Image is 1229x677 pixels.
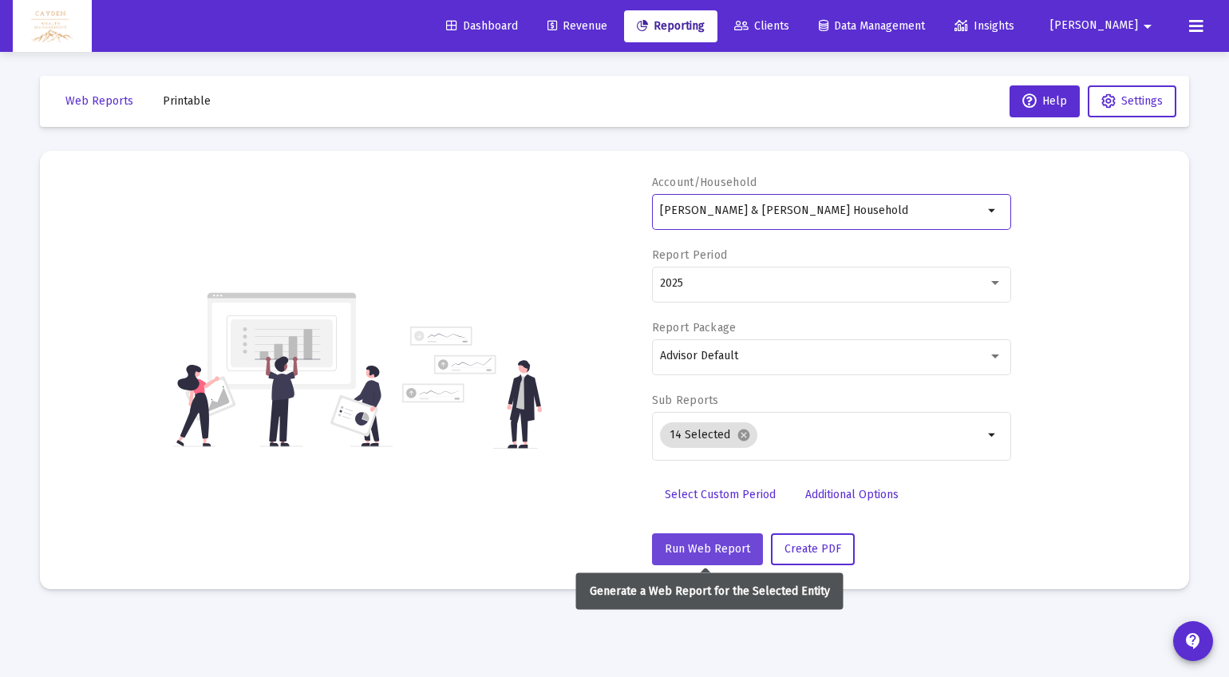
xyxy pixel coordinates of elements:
img: Dashboard [25,10,80,42]
a: Dashboard [433,10,531,42]
mat-icon: arrow_drop_down [983,426,1002,445]
button: [PERSON_NAME] [1031,10,1176,42]
span: Reporting [637,19,705,33]
button: Settings [1088,85,1176,117]
button: Run Web Report [652,533,763,565]
mat-icon: arrow_drop_down [983,201,1002,220]
button: Help [1010,85,1080,117]
a: Clients [721,10,802,42]
span: Dashboard [446,19,518,33]
span: Additional Options [805,488,899,501]
a: Revenue [535,10,620,42]
span: Insights [954,19,1014,33]
label: Report Period [652,248,728,262]
span: 2025 [660,276,683,290]
span: Create PDF [784,542,841,556]
span: Revenue [547,19,607,33]
label: Sub Reports [652,394,719,407]
span: [PERSON_NAME] [1050,19,1138,33]
button: Create PDF [771,533,855,565]
span: Settings [1121,94,1163,108]
mat-icon: contact_support [1184,631,1203,651]
span: Run Web Report [665,542,750,556]
img: reporting [173,291,393,449]
span: Help [1022,94,1067,108]
button: Web Reports [53,85,146,117]
mat-chip-list: Selection [660,419,983,451]
span: Web Reports [65,94,133,108]
mat-icon: arrow_drop_down [1138,10,1157,42]
span: Select Custom Period [665,488,776,501]
a: Insights [942,10,1027,42]
a: Data Management [806,10,938,42]
mat-chip: 14 Selected [660,422,757,448]
a: Reporting [624,10,717,42]
input: Search or select an account or household [660,204,983,217]
span: Clients [734,19,789,33]
label: Account/Household [652,176,757,189]
span: Advisor Default [660,349,738,362]
span: Data Management [819,19,925,33]
mat-icon: cancel [737,428,751,442]
label: Report Package [652,321,737,335]
span: Printable [163,94,211,108]
img: reporting-alt [402,327,542,449]
button: Printable [150,85,223,117]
